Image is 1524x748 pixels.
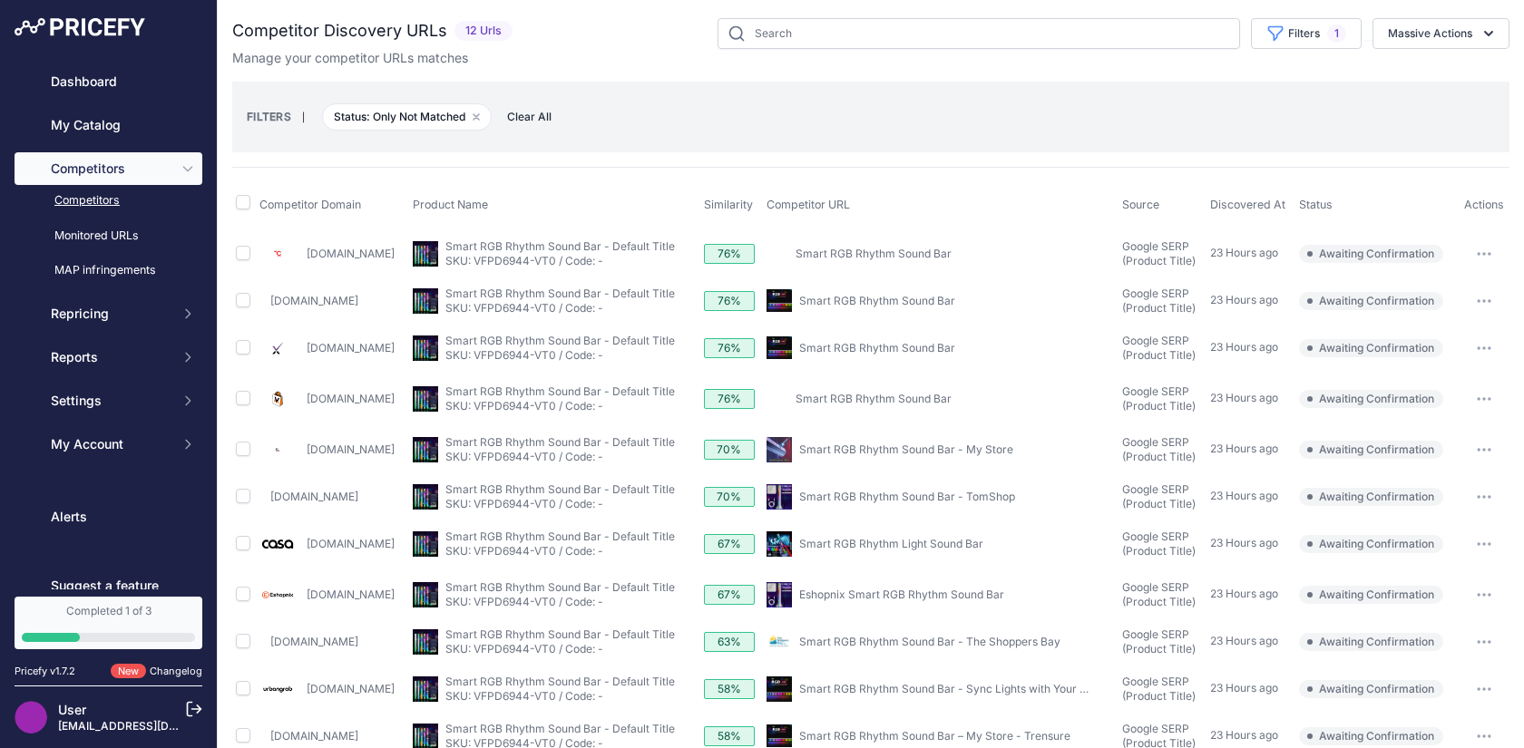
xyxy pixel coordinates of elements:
span: Status [1299,198,1333,211]
button: Competitors [15,152,202,185]
a: SKU: VFPD6944-VT0 / Code: - [445,399,603,413]
a: Smart RGB Rhythm Sound Bar [796,247,952,260]
div: 58% [704,679,755,699]
a: Smart RGB Rhythm Sound Bar – My Store - Trensure [799,729,1070,743]
a: Smart RGB Rhythm Sound Bar - Default Title [445,435,675,449]
a: Smart RGB Rhythm Sound Bar [796,392,952,405]
span: Similarity [704,198,753,211]
span: Discovered At [1210,198,1285,211]
a: SKU: VFPD6944-VT0 / Code: - [445,689,603,703]
img: Pricefy Logo [15,18,145,36]
a: Smart RGB Rhythm Sound Bar - The Shoppers Bay [799,635,1060,648]
span: 23 Hours ago [1210,536,1278,549]
a: Smart RGB Rhythm Sound Bar - Default Title [445,239,675,253]
span: Google SERP (Product Title) [1122,627,1196,656]
a: Smart RGB Rhythm Sound Bar - Default Title [445,384,675,398]
a: Changelog [150,665,202,677]
span: Actions [1464,198,1504,211]
span: 23 Hours ago [1210,246,1278,259]
span: 23 Hours ago [1210,340,1278,354]
div: 67% [704,534,755,554]
a: Monitored URLs [15,220,202,252]
a: User [58,702,86,717]
span: 23 Hours ago [1210,489,1278,502]
a: MAP infringements [15,255,202,287]
span: 23 Hours ago [1210,587,1278,600]
span: Google SERP (Product Title) [1122,239,1196,267]
a: [DOMAIN_NAME] [307,682,395,695]
small: FILTERS [247,110,291,123]
span: Awaiting Confirmation [1299,535,1443,553]
a: Smart RGB Rhythm Sound Bar - TomShop [799,490,1015,503]
span: Google SERP (Product Title) [1122,580,1196,608]
a: [DOMAIN_NAME] [270,635,358,648]
h2: Competitor Discovery URLs [232,18,447,44]
a: Suggest a feature [15,569,202,602]
span: 23 Hours ago [1210,293,1278,306]
span: 23 Hours ago [1210,681,1278,695]
a: Smart RGB Rhythm Sound Bar - My Store [799,442,1013,456]
div: 70% [704,440,755,460]
span: Google SERP (Product Title) [1122,435,1196,463]
span: Awaiting Confirmation [1299,727,1443,745]
a: Smart RGB Rhythm Sound Bar - Default Title [445,722,675,735]
span: Awaiting Confirmation [1299,245,1443,263]
span: Awaiting Confirmation [1299,441,1443,459]
a: Smart RGB Rhythm Sound Bar - Default Title [445,482,675,496]
span: 23 Hours ago [1210,391,1278,404]
a: Smart RGB Rhythm Sound Bar [799,294,955,307]
a: SKU: VFPD6944-VT0 / Code: - [445,497,603,510]
div: 76% [704,244,755,264]
a: [DOMAIN_NAME] [307,588,395,601]
span: 1 [1327,24,1346,43]
span: Google SERP (Product Title) [1122,529,1196,558]
a: [DOMAIN_NAME] [270,490,358,503]
a: SKU: VFPD6944-VT0 / Code: - [445,544,603,558]
div: 63% [704,632,755,652]
a: [DOMAIN_NAME] [307,341,395,355]
span: Settings [51,392,170,410]
span: Google SERP (Product Title) [1122,482,1196,510]
a: SKU: VFPD6944-VT0 / Code: - [445,254,603,267]
span: Awaiting Confirmation [1299,390,1443,408]
span: Reports [51,348,170,366]
a: SKU: VFPD6944-VT0 / Code: - [445,301,603,315]
button: Massive Actions [1373,18,1509,49]
a: Smart RGB Rhythm Sound Bar - Default Title [445,580,675,594]
div: Completed 1 of 3 [22,604,195,618]
a: [DOMAIN_NAME] [307,537,395,550]
a: SKU: VFPD6944-VT0 / Code: - [445,642,603,656]
a: Smart RGB Rhythm Sound Bar - Default Title [445,529,675,543]
span: 12 Urls [454,21,513,42]
a: Alerts [15,500,202,533]
a: Smart RGB Rhythm Sound Bar - Default Title [445,334,675,347]
span: Google SERP (Product Title) [1122,384,1196,413]
a: Smart RGB Rhythm Sound Bar - Default Title [445,627,675,641]
span: 23 Hours ago [1210,634,1278,647]
span: Google SERP (Product Title) [1122,287,1196,315]
a: SKU: VFPD6944-VT0 / Code: - [445,450,603,463]
a: My Catalog [15,109,202,141]
p: Manage your competitor URLs matches [232,49,468,67]
button: Filters1 [1251,18,1362,49]
a: Smart RGB Rhythm Sound Bar - Default Title [445,675,675,688]
a: [DOMAIN_NAME] [270,294,358,307]
span: Awaiting Confirmation [1299,633,1443,651]
div: 70% [704,487,755,507]
a: Competitors [15,185,202,217]
span: 23 Hours ago [1210,442,1278,455]
a: Completed 1 of 3 [15,597,202,649]
div: Pricefy v1.7.2 [15,664,75,679]
span: Google SERP (Product Title) [1122,334,1196,362]
div: 67% [704,585,755,605]
div: 76% [704,338,755,358]
button: My Account [15,428,202,461]
a: SKU: VFPD6944-VT0 / Code: - [445,348,603,362]
a: [DOMAIN_NAME] [307,392,395,405]
span: Awaiting Confirmation [1299,339,1443,357]
span: Awaiting Confirmation [1299,586,1443,604]
span: Status: Only Not Matched [322,103,492,131]
div: 76% [704,389,755,409]
div: 76% [704,291,755,311]
a: Eshopnix Smart RGB Rhythm Sound Bar [799,588,1004,601]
